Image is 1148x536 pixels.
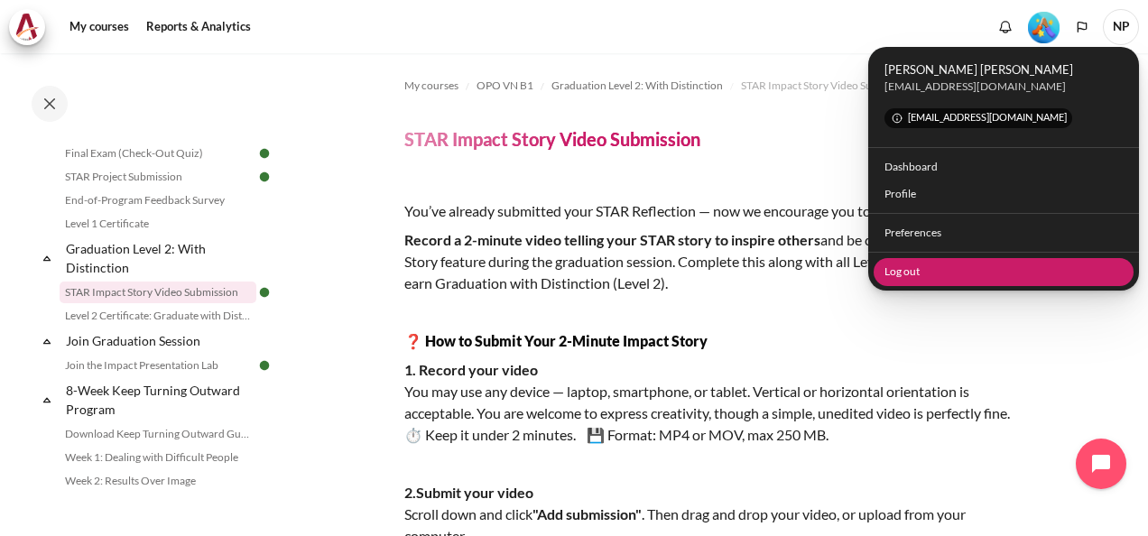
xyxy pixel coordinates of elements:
a: STAR Impact Story Video Submission [60,282,256,303]
span: NP [1103,9,1139,45]
strong: ❓ How to Submit Your 2-Minute Impact Story [404,332,708,349]
a: Join the Impact Presentation Lab [60,355,256,376]
span: [EMAIL_ADDRESS][DOMAIN_NAME] [884,108,1072,128]
img: Done [256,169,273,185]
span: My courses [404,78,458,94]
a: Preferences [874,219,1134,247]
a: Reports & Analytics [140,9,257,45]
a: My courses [404,75,458,97]
img: Done [256,357,273,374]
span: Collapse [38,391,56,409]
button: Languages [1069,14,1096,41]
span: Collapse [38,332,56,350]
a: End-of-Program Feedback Survey [60,189,256,211]
a: Graduation Level 2: With Distinction [63,236,256,280]
div: Show notification window with no new notifications [992,14,1019,41]
a: Join Graduation Session [63,328,256,353]
p: You’ve already submitted your STAR Reflection — now we encourage you to go the extra mile. [404,200,1020,222]
div: User menu [868,47,1139,291]
span: STAR Impact Story Video Submission [741,78,914,94]
span: OPO VN B1 [477,78,533,94]
strong: 1. Record your video [404,361,538,378]
a: Profile [874,180,1134,208]
a: Graduation Level 2: With Distinction [551,75,723,97]
a: My courses [63,9,135,45]
a: STAR Project Submission [60,166,256,188]
img: Done [256,145,273,162]
strong: 2.Submit your video [404,484,533,501]
a: OPO VN B1 [477,75,533,97]
a: Level #5 [1021,10,1067,43]
a: User menu [1103,9,1139,45]
a: Final Exam (Check-Out Quiz) [60,143,256,164]
p: and be considered for a Top Story feature during the graduation session. Complete this along with... [404,229,1020,294]
span: Collapse [38,249,56,267]
a: Level 1 Certificate [60,213,256,235]
a: Week 1: Dealing with Difficult People [60,447,256,468]
strong: Record a 2-minute video telling your STAR story to inspire others [404,231,820,248]
div: Level #5 [1028,10,1060,43]
nav: Navigation bar [404,71,1020,100]
a: Dashboard [874,152,1134,180]
a: Architeck Architeck [9,9,54,45]
a: STAR Impact Story Video Submission [741,75,914,97]
h4: STAR Impact Story Video Submission [404,127,700,151]
img: Done [256,284,273,300]
img: Architeck [14,14,40,41]
img: Level #5 [1028,12,1060,43]
a: Download Keep Turning Outward Guide [60,423,256,445]
a: 8-Week Keep Turning Outward Program [63,378,256,421]
strong: "Add submission" [532,505,642,522]
span: [PERSON_NAME] [PERSON_NAME] [884,60,1124,79]
span: Graduation Level 2: With Distinction [551,78,723,94]
a: Week 2: Results Over Image [60,470,256,492]
div: phpnghi@zuelligpharma.com [884,79,1124,95]
a: Log out [874,258,1134,286]
p: You may use any device — laptop, smartphone, or tablet. Vertical or horizontal orientation is acc... [404,359,1020,446]
a: Level 2 Certificate: Graduate with Distinction [60,305,256,327]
